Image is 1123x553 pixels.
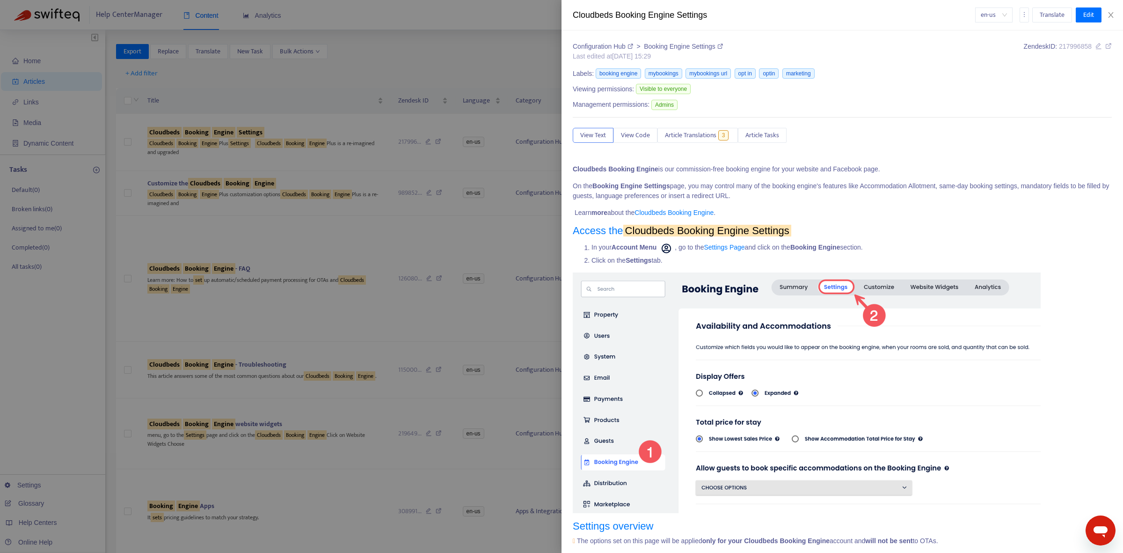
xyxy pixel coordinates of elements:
span: View Code [621,130,650,140]
span: Viewing permissions: [573,84,634,94]
strong: more [591,209,607,216]
div: Cloudbeds Booking Engine Settings [573,9,975,22]
button: Article Translations3 [657,128,738,143]
button: more [1020,7,1029,22]
img: 40418449989019 [573,273,1041,513]
span: Article Translations [665,130,716,140]
strong: Booking Engine [790,244,840,251]
span: more [1021,11,1028,18]
span: 3 [718,130,729,140]
p: Learn about the . [573,208,1112,218]
span: mybookings [645,68,682,79]
a: Configuration Hub [573,43,635,50]
span: View Text [580,130,606,140]
button: View Code [613,128,657,143]
span: en-us [981,8,1007,22]
div: > [573,42,723,52]
div: Last edited at [DATE] 15:29 [573,52,723,61]
span: Access the [573,225,791,236]
span: Article Tasks [745,130,779,140]
strong: Account Menu [612,244,656,251]
button: View Text [573,128,613,143]
span: Visible to everyone [636,84,691,94]
a: Cloudbeds Booking Engine [634,209,714,216]
strong: Settings [626,257,651,264]
li: Click on the tab. [591,256,1112,265]
strong: will not be sent [865,537,912,545]
button: Translate [1032,7,1072,22]
span: 217996858 [1059,43,1092,50]
iframe: Botón para iniciar la ventana de mensajería [1086,516,1116,546]
div: Zendesk ID: [1024,42,1112,61]
a: Booking Engine Settings [644,43,722,50]
strong: Booking Engine Settings [592,182,670,190]
p: On the page, you may control many of the booking engine's features like Accommodation Allotment, ... [573,181,1112,201]
span: Labels: [573,69,594,79]
strong: Cloudbeds Booking Engine [573,165,658,173]
a: Access theCloudbeds Booking Engine Settings [573,225,791,236]
button: Article Tasks [738,128,787,143]
sqkw: Cloudbeds Booking Engine Settings [623,225,791,236]
span: Translate [1040,10,1065,20]
span: optin [759,68,779,79]
p: is our commission-free booking engine for your website and Facebook page. [573,164,1112,174]
span: Management permissions: [573,100,649,110]
span: close [1107,11,1115,19]
span: Edit [1083,10,1094,20]
a: Settings overview [573,520,653,532]
img: Account menu icon.png [658,240,675,256]
button: Close [1104,11,1117,20]
span: marketing [782,68,815,79]
p: The options set on this page will be applied account and to OTAs. [573,536,1112,546]
span: booking engine [596,68,641,79]
span: mybookings url [685,68,731,79]
span: Admins [651,100,678,110]
strong: only for your Cloudbeds Booking Engine [702,537,830,545]
button: Edit [1076,7,1101,22]
a: Settings Page [704,244,744,251]
li: In your , go to the and click on the section. [591,240,1112,256]
span: opt in [735,68,756,79]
